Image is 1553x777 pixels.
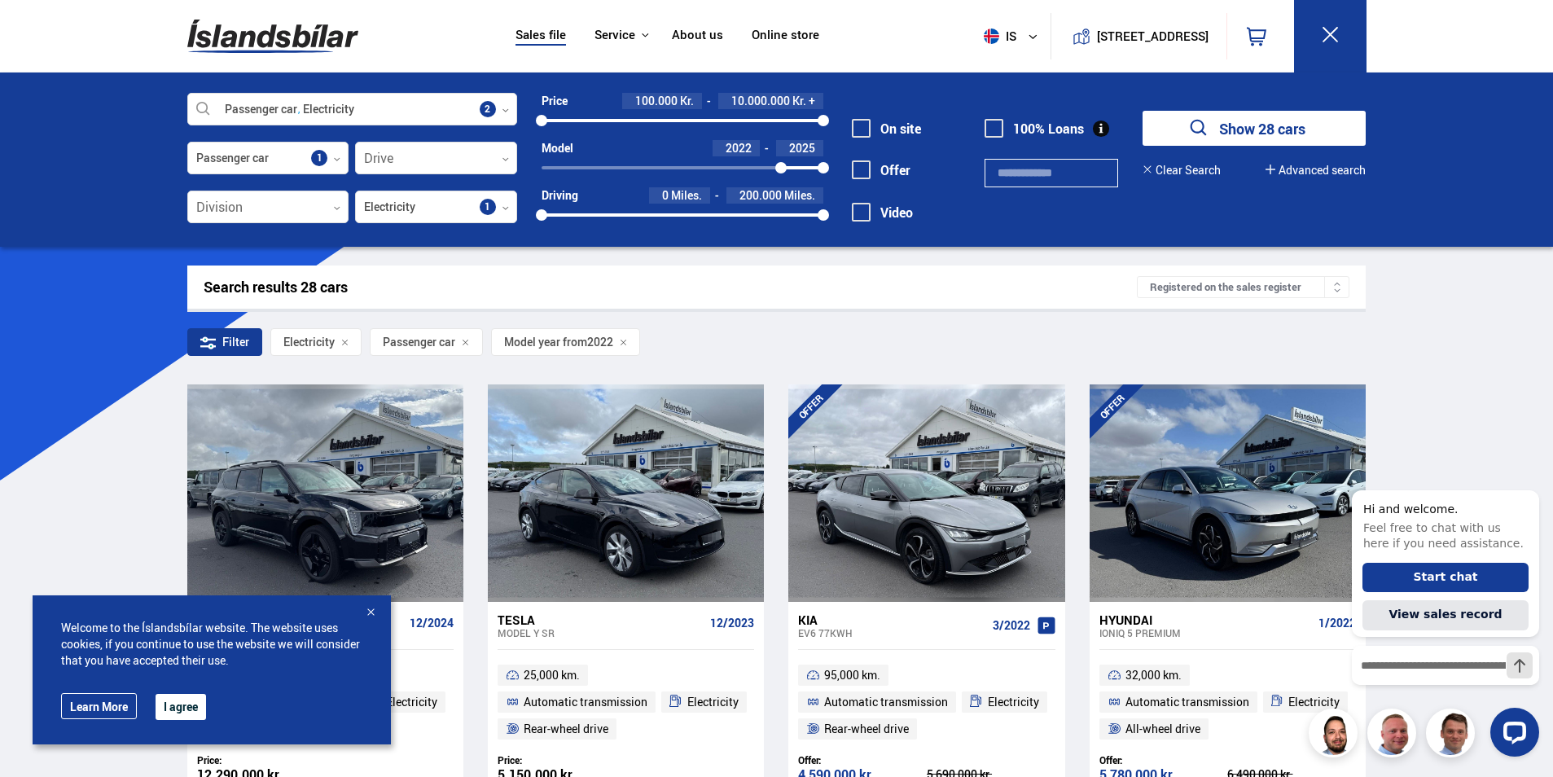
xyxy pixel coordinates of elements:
[687,692,739,712] span: Electricity
[977,12,1051,60] button: is
[1150,281,1301,293] font: Registered on the sales register
[671,189,702,202] span: Miles.
[752,28,819,45] a: Online store
[792,94,806,108] span: Kr.
[1099,612,1312,627] div: Hyundai
[61,693,137,719] a: Learn More
[542,189,578,202] div: Driving
[993,619,1030,632] span: 3/2022
[680,94,694,108] span: Kr.
[61,620,362,669] span: Welcome to the Íslandsbílar website. The website uses cookies, if you continue to use the website...
[1099,754,1228,766] div: Offer:
[1279,162,1366,178] font: Advanced search
[542,142,573,155] div: Model
[1288,692,1340,712] span: Electricity
[798,627,985,639] div: EV6 77KWH
[739,187,782,203] span: 200.000
[1125,719,1200,739] span: All-wheel drive
[1013,120,1084,138] font: 100% Loans
[984,29,999,44] img: svg+xml;base64,PHN2ZyB4bWxucz0iaHR0cDovL3d3dy53My5vcmcvMjAwMC9zdmciIHdpZHRoPSI1MTIiIGhlaWdodD0iNT...
[504,336,587,349] span: Model year from
[1125,692,1249,712] span: Automatic transmission
[156,694,206,720] button: I agree
[1266,164,1366,177] button: Advanced search
[662,187,669,203] span: 0
[798,612,985,627] div: Kia
[731,93,790,108] span: 10.000.000
[809,94,815,108] span: +
[1103,29,1203,43] button: [STREET_ADDRESS]
[222,336,249,349] font: Filter
[1059,13,1217,59] a: [STREET_ADDRESS]
[410,617,454,630] span: 12/2024
[1219,119,1305,138] font: Show 28 cars
[672,28,723,45] a: About us
[515,28,566,45] a: Sales file
[824,665,880,685] span: 95,000 km.
[710,617,754,630] span: 12/2023
[726,140,752,156] span: 2022
[1318,617,1356,630] span: 1/2022
[542,94,568,108] div: Price
[383,336,455,349] span: Passenger car
[635,93,678,108] span: 100.000
[1006,29,1016,43] font: is
[798,754,927,766] div: Offer:
[386,692,437,712] span: Electricity
[880,161,910,179] font: Offer
[498,612,704,627] div: Tesla
[204,279,1138,296] div: Search results 28 cars
[524,692,647,712] span: Automatic transmission
[594,28,635,43] button: Service
[1099,627,1312,639] div: IONIQ 5 PREMIUM
[880,120,921,138] font: On site
[197,754,326,766] div: Price:
[498,627,704,639] div: Model Y SR
[1143,111,1366,146] button: Show 28 cars
[1156,162,1221,178] font: Clear Search
[1143,164,1221,177] button: Clear Search
[498,754,626,766] div: Price:
[1339,460,1546,770] iframe: LiveChat chat widget
[824,692,948,712] span: Automatic transmission
[789,140,815,156] span: 2025
[187,10,358,63] img: G0Ugv5HjCgRt.svg
[524,665,580,685] span: 25,000 km.
[283,336,335,349] span: Electricity
[587,336,613,349] span: 2022
[524,719,608,739] span: Rear-wheel drive
[988,692,1039,712] span: Electricity
[880,204,913,222] font: Video
[784,189,815,202] span: Miles.
[1311,711,1360,760] img: nhp88E3Fdnt1Opn2.png
[824,719,909,739] span: Rear-wheel drive
[1125,665,1182,685] span: 32,000 km.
